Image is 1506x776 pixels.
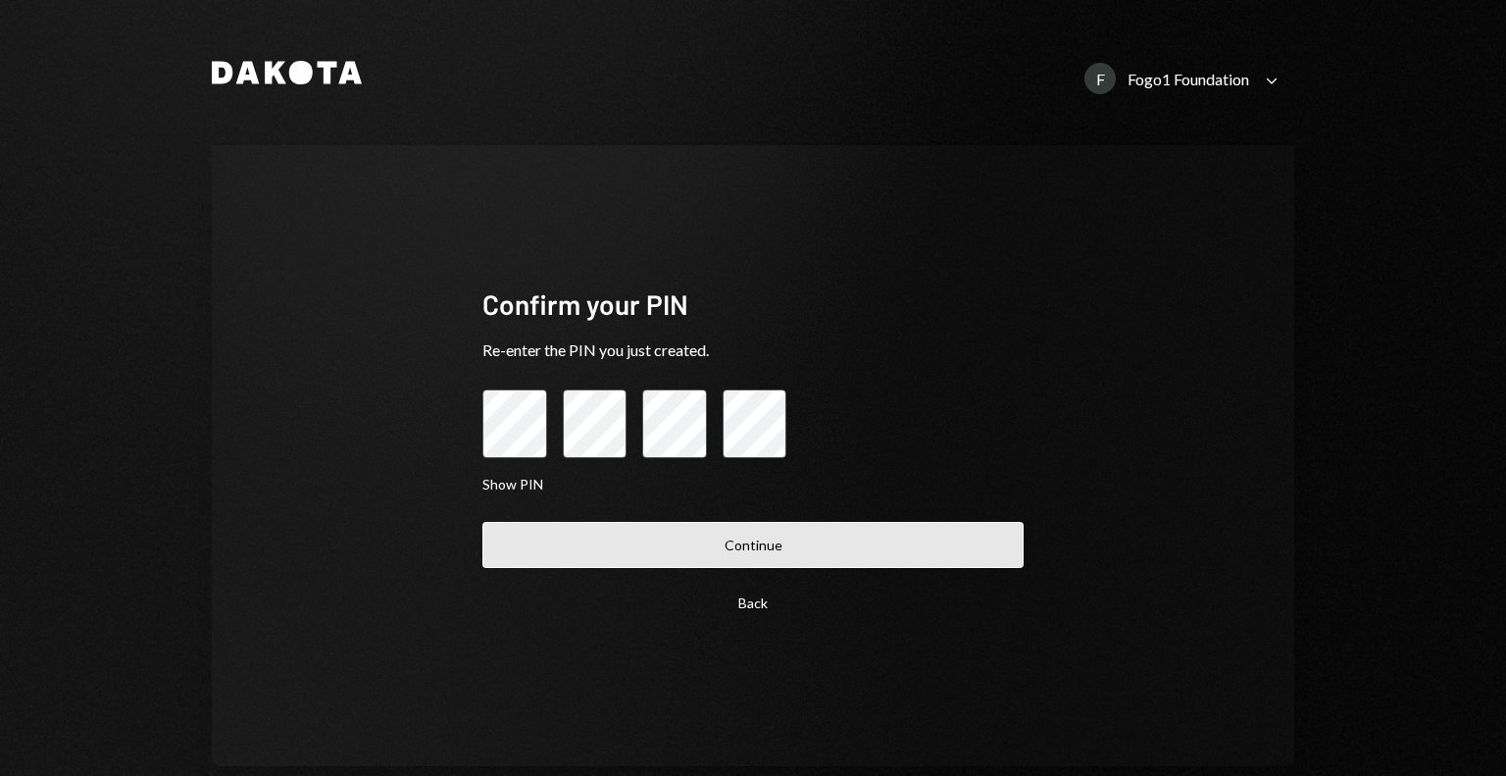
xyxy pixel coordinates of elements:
input: pin code 2 of 4 [563,389,627,458]
input: pin code 1 of 4 [482,389,547,458]
button: Show PIN [482,476,543,494]
div: Fogo1 Foundation [1128,70,1249,88]
keeper-lock: Open Keeper Popup [760,412,783,436]
input: pin code 4 of 4 [723,389,787,458]
button: Continue [482,522,1024,568]
input: pin code 3 of 4 [642,389,707,458]
div: F [1084,63,1116,94]
div: Re-enter the PIN you just created. [482,338,1024,362]
div: Confirm your PIN [482,285,1024,324]
button: Back [482,580,1024,626]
